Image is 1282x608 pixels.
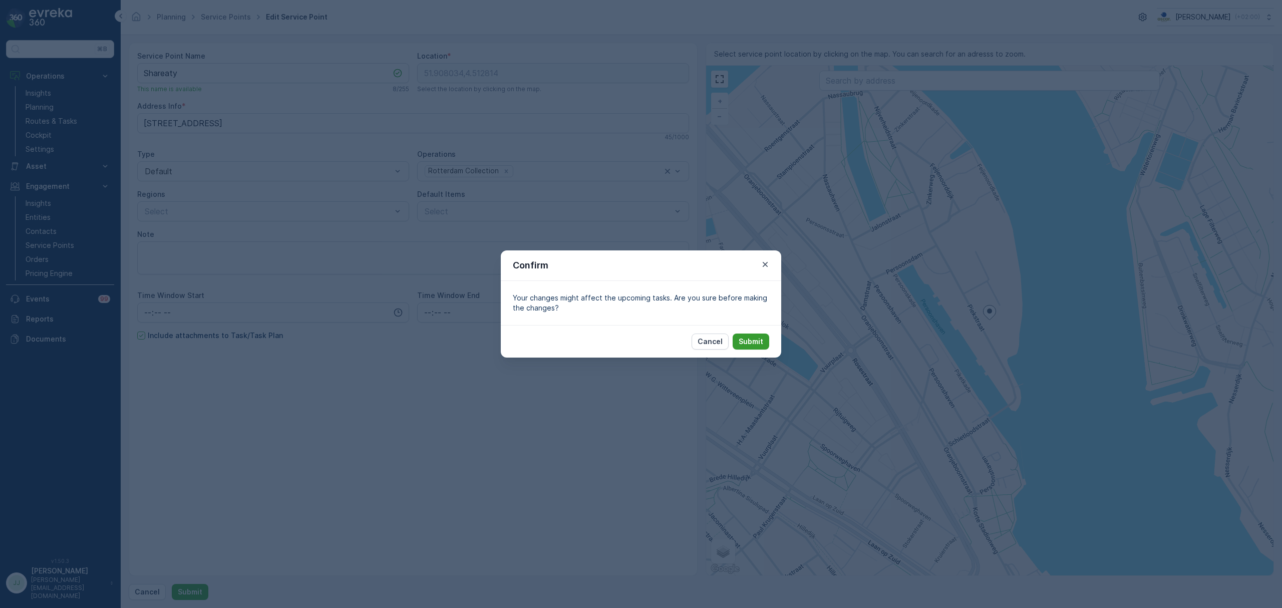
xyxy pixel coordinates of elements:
p: Cancel [698,337,723,347]
p: Submit [739,337,763,347]
p: Your changes might affect the upcoming tasks. Are you sure before making the changes? [513,293,769,313]
p: Confirm [513,258,548,272]
button: Cancel [692,334,729,350]
button: Submit [733,334,769,350]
